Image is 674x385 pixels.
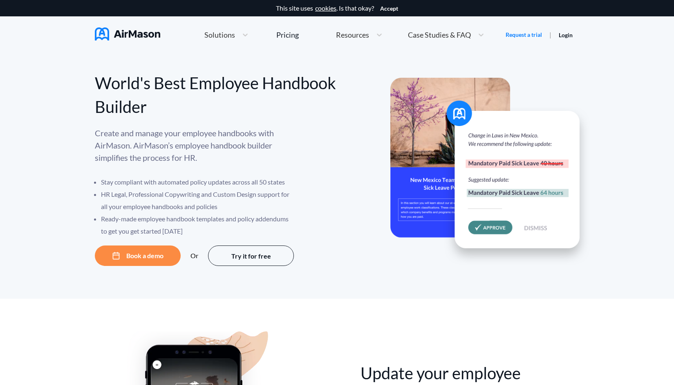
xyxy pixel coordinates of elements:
img: hero-banner [390,78,591,266]
span: Resources [336,31,369,38]
button: Try it for free [208,245,294,266]
div: Or [190,252,198,259]
a: Pricing [276,27,299,42]
a: Login [559,32,573,38]
button: Book a demo [95,245,181,266]
li: Stay compliant with automated policy updates across all 50 states [101,176,295,188]
a: cookies [315,5,336,12]
li: Ready-made employee handbook templates and policy addendums to get you get started [DATE] [101,213,295,237]
span: Case Studies & FAQ [408,31,471,38]
div: Pricing [276,31,299,38]
img: AirMason Logo [95,27,160,41]
button: Accept cookies [380,5,398,12]
li: HR Legal, Professional Copywriting and Custom Design support for all your employee handbooks and ... [101,188,295,213]
div: World's Best Employee Handbook Builder [95,71,337,119]
span: | [549,31,551,38]
a: Request a trial [506,31,542,39]
p: Create and manage your employee handbooks with AirMason. AirMason’s employee handbook builder sim... [95,127,295,164]
span: Solutions [204,31,235,38]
